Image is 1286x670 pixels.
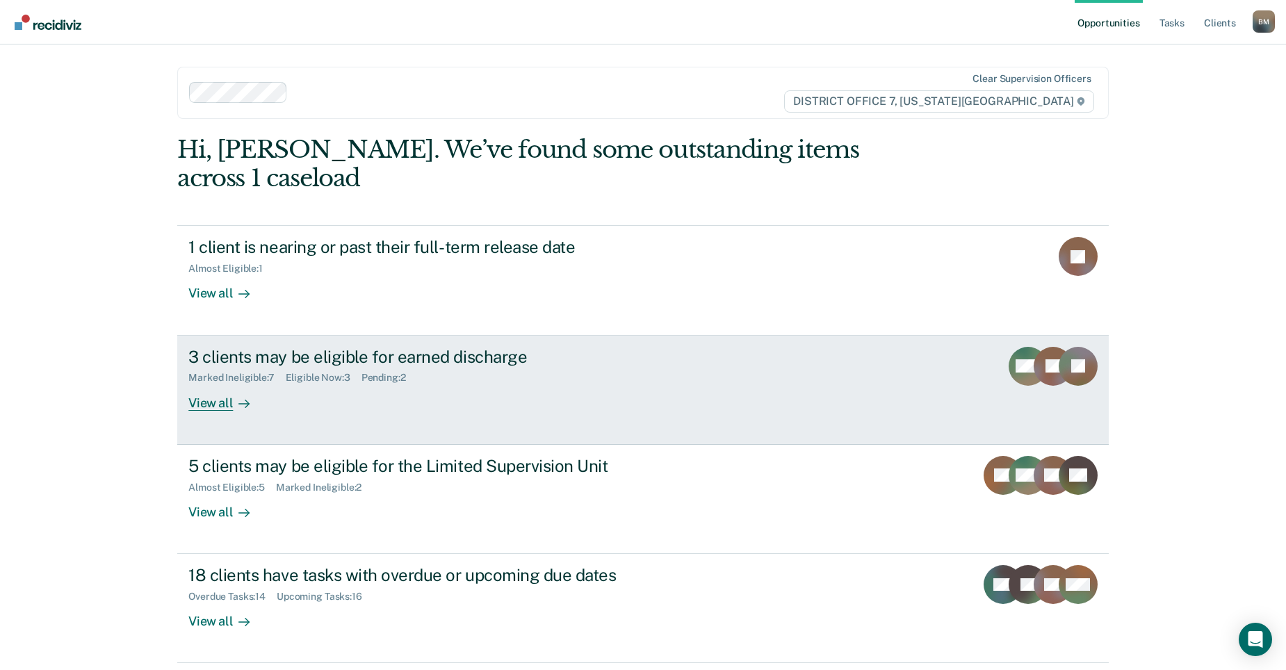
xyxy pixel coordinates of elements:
div: B M [1253,10,1275,33]
button: Profile dropdown button [1253,10,1275,33]
div: Eligible Now : 3 [286,372,361,384]
a: 3 clients may be eligible for earned dischargeMarked Ineligible:7Eligible Now:3Pending:2View all [177,336,1109,445]
div: Clear supervision officers [972,73,1091,85]
div: 5 clients may be eligible for the Limited Supervision Unit [188,456,676,476]
img: Recidiviz [15,15,81,30]
div: View all [188,493,266,520]
div: View all [188,603,266,630]
div: Marked Ineligible : 7 [188,372,285,384]
span: DISTRICT OFFICE 7, [US_STATE][GEOGRAPHIC_DATA] [784,90,1093,113]
a: 18 clients have tasks with overdue or upcoming due datesOverdue Tasks:14Upcoming Tasks:16View all [177,554,1109,663]
div: Marked Ineligible : 2 [276,482,373,493]
div: 1 client is nearing or past their full-term release date [188,237,676,257]
div: Almost Eligible : 5 [188,482,276,493]
div: View all [188,275,266,302]
div: Overdue Tasks : 14 [188,591,277,603]
div: Hi, [PERSON_NAME]. We’ve found some outstanding items across 1 caseload [177,136,922,193]
div: Almost Eligible : 1 [188,263,274,275]
div: 18 clients have tasks with overdue or upcoming due dates [188,565,676,585]
div: View all [188,384,266,411]
a: 5 clients may be eligible for the Limited Supervision UnitAlmost Eligible:5Marked Ineligible:2Vie... [177,445,1109,554]
div: Open Intercom Messenger [1239,623,1272,656]
div: Upcoming Tasks : 16 [277,591,373,603]
a: 1 client is nearing or past their full-term release dateAlmost Eligible:1View all [177,225,1109,335]
div: 3 clients may be eligible for earned discharge [188,347,676,367]
div: Pending : 2 [361,372,417,384]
